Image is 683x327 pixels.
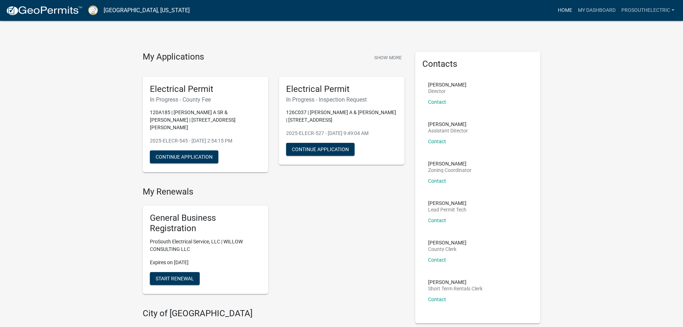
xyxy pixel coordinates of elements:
[428,240,466,245] p: [PERSON_NAME]
[428,286,483,291] p: Short Term Rentals Clerk
[88,5,98,15] img: Putnam County, Georgia
[150,96,261,103] h6: In Progress - County Fee
[428,257,446,263] a: Contact
[286,130,397,137] p: 2025-ELECR-527 - [DATE] 9:49:04 AM
[422,59,533,69] h5: Contacts
[428,139,446,144] a: Contact
[150,213,261,234] h5: General Business Registration
[428,161,471,166] p: [PERSON_NAME]
[428,168,471,173] p: Zoning Coordinator
[143,187,404,197] h4: My Renewals
[286,84,397,94] h5: Electrical Permit
[428,128,468,133] p: Assistant Director
[104,4,190,17] a: [GEOGRAPHIC_DATA], [US_STATE]
[428,201,466,206] p: [PERSON_NAME]
[150,259,261,266] p: Expires on [DATE]
[286,143,355,156] button: Continue Application
[555,4,575,17] a: Home
[150,84,261,94] h5: Electrical Permit
[286,96,397,103] h6: In Progress - Inspection Request
[143,308,404,319] h4: City of [GEOGRAPHIC_DATA]
[150,150,218,163] button: Continue Application
[428,99,446,105] a: Contact
[618,4,677,17] a: Prosouthelectric
[143,187,404,299] wm-registration-list-section: My Renewals
[575,4,618,17] a: My Dashboard
[428,218,446,223] a: Contact
[150,109,261,131] p: 120A185 | [PERSON_NAME] A SR & [PERSON_NAME] | [STREET_ADDRESS][PERSON_NAME]
[428,122,468,127] p: [PERSON_NAME]
[150,137,261,145] p: 2025-ELECR-545 - [DATE] 2:54:15 PM
[286,109,397,124] p: 126C037 | [PERSON_NAME] A & [PERSON_NAME] | [STREET_ADDRESS]
[428,296,446,302] a: Contact
[428,247,466,252] p: County Clerk
[428,207,466,212] p: Lead Permit Tech
[150,272,200,285] button: Start Renewal
[428,178,446,184] a: Contact
[428,280,483,285] p: [PERSON_NAME]
[428,82,466,87] p: [PERSON_NAME]
[371,52,404,64] button: Show More
[156,275,194,281] span: Start Renewal
[428,89,466,94] p: Director
[150,238,261,253] p: ProSouth Electrical Service, LLC | WILLOW CONSULTING LLC
[143,52,204,62] h4: My Applications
